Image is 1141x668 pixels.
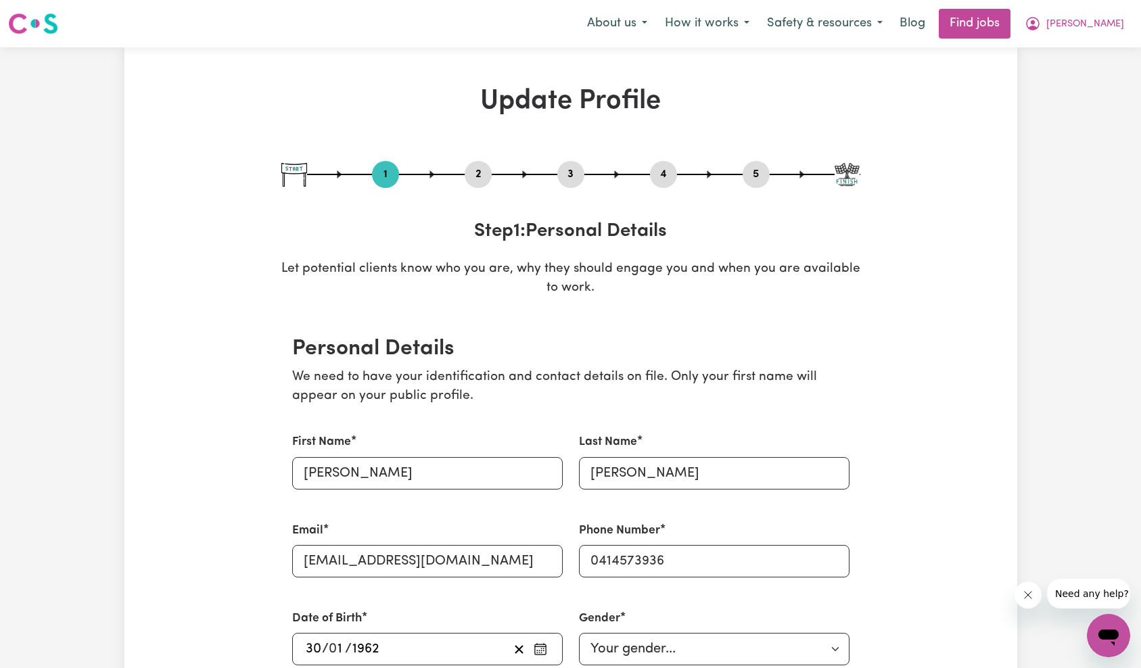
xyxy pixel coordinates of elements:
button: Go to step 4 [650,166,677,183]
img: Careseekers logo [8,11,58,36]
button: Go to step 5 [743,166,770,183]
h3: Step 1 : Personal Details [281,220,860,243]
iframe: Message from company [1047,579,1130,609]
label: Phone Number [579,522,660,540]
a: Blog [891,9,933,39]
input: -- [329,639,346,659]
button: Go to step 2 [465,166,492,183]
input: ---- [352,639,380,659]
p: We need to have your identification and contact details on file. Only your first name will appear... [292,368,849,407]
button: My Account [1016,9,1133,38]
label: Gender [579,610,620,627]
iframe: Button to launch messaging window [1087,614,1130,657]
h2: Personal Details [292,336,849,362]
button: How it works [656,9,758,38]
a: Careseekers logo [8,8,58,39]
a: Find jobs [939,9,1010,39]
button: Go to step 3 [557,166,584,183]
button: Safety & resources [758,9,891,38]
button: About us [578,9,656,38]
label: Date of Birth [292,610,362,627]
label: Last Name [579,433,637,451]
h1: Update Profile [281,85,860,118]
span: [PERSON_NAME] [1046,17,1124,32]
label: First Name [292,433,351,451]
span: / [322,642,329,657]
button: Go to step 1 [372,166,399,183]
p: Let potential clients know who you are, why they should engage you and when you are available to ... [281,260,860,299]
span: / [345,642,352,657]
span: 0 [329,642,337,656]
label: Email [292,522,323,540]
iframe: Close message [1015,581,1042,609]
input: -- [305,639,322,659]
